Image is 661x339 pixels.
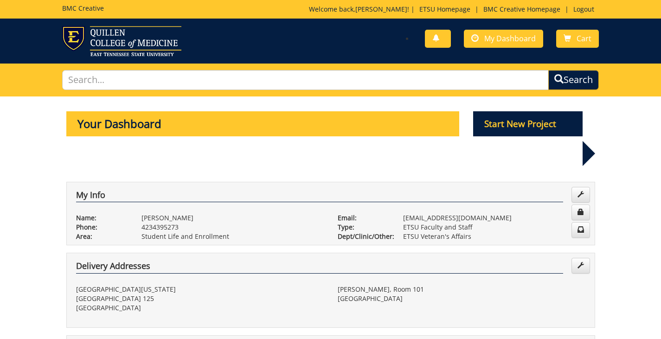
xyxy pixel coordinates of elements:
[338,285,585,294] p: [PERSON_NAME], Room 101
[62,26,181,56] img: ETSU logo
[76,303,324,313] p: [GEOGRAPHIC_DATA]
[415,5,475,13] a: ETSU Homepage
[338,294,585,303] p: [GEOGRAPHIC_DATA]
[141,213,324,223] p: [PERSON_NAME]
[403,232,585,241] p: ETSU Veteran's Affairs
[569,5,599,13] a: Logout
[355,5,407,13] a: [PERSON_NAME]
[76,285,324,294] p: [GEOGRAPHIC_DATA][US_STATE]
[571,258,590,274] a: Edit Addresses
[548,70,599,90] button: Search
[338,223,389,232] p: Type:
[338,213,389,223] p: Email:
[403,213,585,223] p: [EMAIL_ADDRESS][DOMAIN_NAME]
[76,223,128,232] p: Phone:
[62,5,104,12] h5: BMC Creative
[571,187,590,203] a: Edit Info
[556,30,599,48] a: Cart
[473,120,583,129] a: Start New Project
[403,223,585,232] p: ETSU Faculty and Staff
[571,205,590,220] a: Change Password
[76,232,128,241] p: Area:
[76,213,128,223] p: Name:
[577,33,591,44] span: Cart
[309,5,599,14] p: Welcome back, ! | | |
[141,223,324,232] p: 4234395273
[464,30,543,48] a: My Dashboard
[338,232,389,241] p: Dept/Clinic/Other:
[66,111,460,136] p: Your Dashboard
[479,5,565,13] a: BMC Creative Homepage
[141,232,324,241] p: Student Life and Enrollment
[571,222,590,238] a: Change Communication Preferences
[76,262,563,274] h4: Delivery Addresses
[484,33,536,44] span: My Dashboard
[473,111,583,136] p: Start New Project
[76,294,324,303] p: [GEOGRAPHIC_DATA] 125
[62,70,549,90] input: Search...
[76,191,563,203] h4: My Info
